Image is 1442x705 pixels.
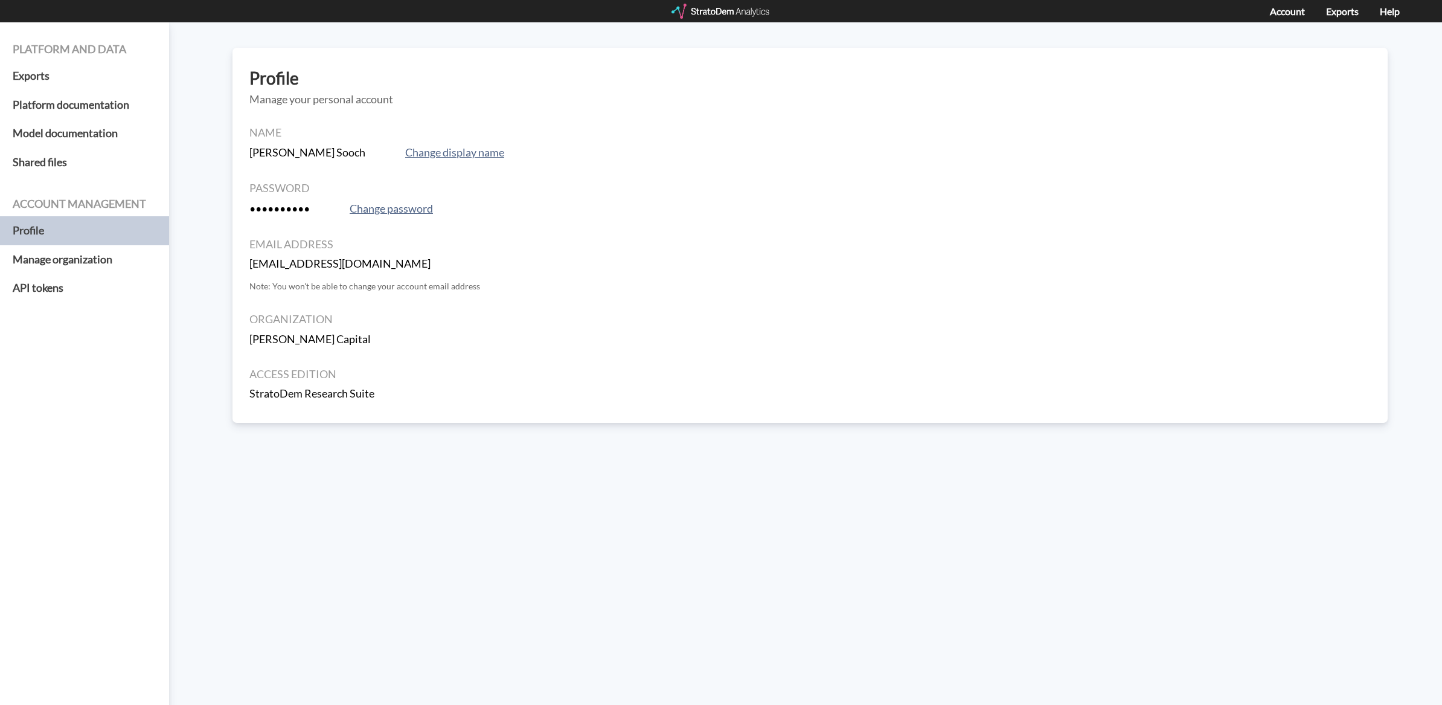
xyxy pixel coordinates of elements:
a: Exports [1326,5,1359,17]
strong: [PERSON_NAME] Capital [249,332,371,346]
strong: •••••••••• [249,202,310,215]
a: Profile [13,216,156,245]
a: Shared files [13,148,156,177]
strong: [EMAIL_ADDRESS][DOMAIN_NAME] [249,257,431,270]
p: Note: You won't be able to change your account email address [249,280,1371,292]
a: Manage organization [13,245,156,274]
button: Change password [346,201,437,217]
strong: StratoDem Research Suite [249,387,374,400]
a: Account [1270,5,1305,17]
h4: Name [249,127,1371,139]
a: Platform documentation [13,91,156,120]
h4: Organization [249,314,1371,326]
h4: Password [249,182,1371,195]
a: Help [1380,5,1400,17]
a: Model documentation [13,119,156,148]
a: API tokens [13,274,156,303]
h5: Manage your personal account [249,94,1371,106]
button: Change display name [402,144,508,161]
h4: Platform and data [13,43,156,56]
h4: Email address [249,239,1371,251]
a: Exports [13,62,156,91]
strong: [PERSON_NAME] Sooch [249,146,365,159]
h3: Profile [249,69,1371,88]
h4: Access edition [249,369,1371,381]
h4: Account management [13,198,156,210]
